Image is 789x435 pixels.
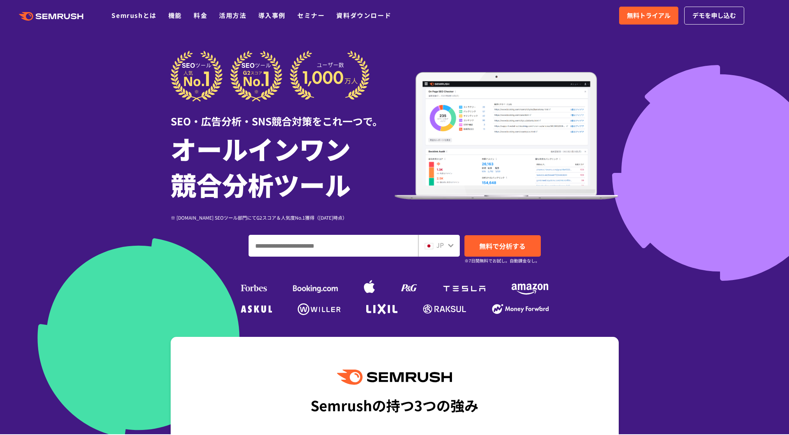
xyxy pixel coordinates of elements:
[464,257,540,264] small: ※7日間無料でお試し。自動課金なし。
[219,11,246,20] a: 活用方法
[168,11,182,20] a: 機能
[258,11,286,20] a: 導入事例
[194,11,207,20] a: 料金
[684,7,744,25] a: デモを申し込む
[249,235,418,256] input: ドメイン、キーワードまたはURLを入力してください
[464,235,541,257] a: 無料で分析する
[171,102,395,129] div: SEO・広告分析・SNS競合対策をこれ一つで。
[692,11,736,21] span: デモを申し込む
[171,130,395,202] h1: オールインワン 競合分析ツール
[436,240,444,250] span: JP
[111,11,156,20] a: Semrushとは
[336,11,391,20] a: 資料ダウンロード
[297,11,325,20] a: セミナー
[337,370,452,385] img: Semrush
[311,391,478,419] div: Semrushの持つ3つの強み
[171,214,395,221] div: ※ [DOMAIN_NAME] SEOツール部門にてG2スコア＆人気度No.1獲得（[DATE]時点）
[619,7,678,25] a: 無料トライアル
[479,241,526,251] span: 無料で分析する
[627,11,671,21] span: 無料トライアル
